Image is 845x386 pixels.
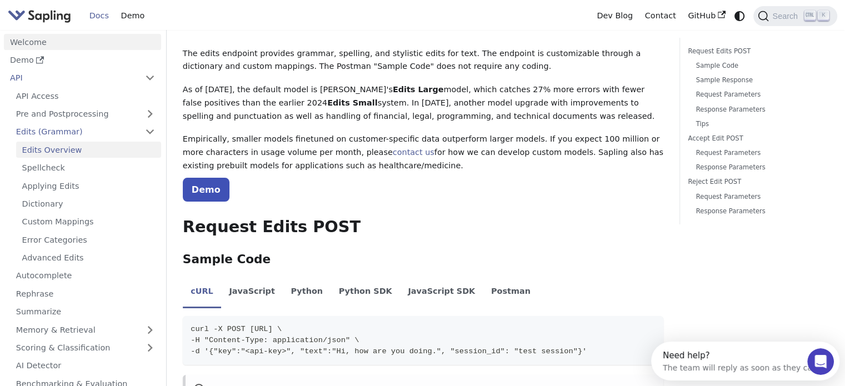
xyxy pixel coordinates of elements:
[331,277,400,308] li: Python SDK
[651,342,839,380] iframe: Intercom live chat discovery launcher
[10,340,161,356] a: Scoring & Classification
[696,89,821,100] a: Request Parameters
[191,325,282,333] span: curl -X POST [URL] \
[807,348,834,375] iframe: Intercom live chat
[115,7,151,24] a: Demo
[688,133,825,144] a: Accept Edit POST
[769,12,804,21] span: Search
[753,6,837,26] button: Search (Ctrl+K)
[12,9,166,18] div: Need help?
[818,11,829,21] kbd: K
[16,232,161,248] a: Error Categories
[696,75,821,86] a: Sample Response
[16,142,161,158] a: Edits Overview
[688,46,825,57] a: Request Edits POST
[696,119,821,129] a: Tips
[191,347,587,355] span: -d '{"key":"<api-key>", "text":"Hi, how are you doing.", "session_id": "test session"}'
[183,252,663,267] h3: Sample Code
[10,268,161,284] a: Autocomplete
[10,106,161,122] a: Pre and Postprocessing
[139,70,161,86] button: Collapse sidebar category 'API'
[4,70,139,86] a: API
[16,160,161,176] a: Spellcheck
[183,178,229,202] a: Demo
[10,285,161,302] a: Rephrase
[400,277,483,308] li: JavaScript SDK
[191,336,359,344] span: -H "Content-Type: application/json" \
[16,196,161,212] a: Dictionary
[591,7,638,24] a: Dev Blog
[83,7,115,24] a: Docs
[10,322,161,338] a: Memory & Retrieval
[12,18,166,30] div: The team will reply as soon as they can
[393,148,434,157] a: contact us
[696,192,821,202] a: Request Parameters
[688,177,825,187] a: Reject Edit POST
[16,214,161,230] a: Custom Mappings
[696,104,821,115] a: Response Parameters
[221,277,283,308] li: JavaScript
[183,47,663,74] p: The edits endpoint provides grammar, spelling, and stylistic edits for text. The endpoint is cust...
[327,98,377,107] strong: Edits Small
[10,124,161,140] a: Edits (Grammar)
[183,217,663,237] h2: Request Edits POST
[4,52,161,68] a: Demo
[8,8,75,24] a: Sapling.ai
[696,206,821,217] a: Response Parameters
[4,4,199,35] div: Open Intercom Messenger
[682,7,731,24] a: GitHub
[639,7,682,24] a: Contact
[283,277,331,308] li: Python
[183,83,663,123] p: As of [DATE], the default model is [PERSON_NAME]'s model, which catches 27% more errors with fewe...
[10,304,161,320] a: Summarize
[393,85,444,94] strong: Edits Large
[696,148,821,158] a: Request Parameters
[696,162,821,173] a: Response Parameters
[10,358,161,374] a: AI Detector
[483,277,539,308] li: Postman
[16,250,161,266] a: Advanced Edits
[16,178,161,194] a: Applying Edits
[183,133,663,172] p: Empirically, smaller models finetuned on customer-specific data outperform larger models. If you ...
[8,8,71,24] img: Sapling.ai
[732,8,748,24] button: Switch between dark and light mode (currently system mode)
[4,34,161,50] a: Welcome
[696,61,821,71] a: Sample Code
[10,88,161,104] a: API Access
[183,277,221,308] li: cURL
